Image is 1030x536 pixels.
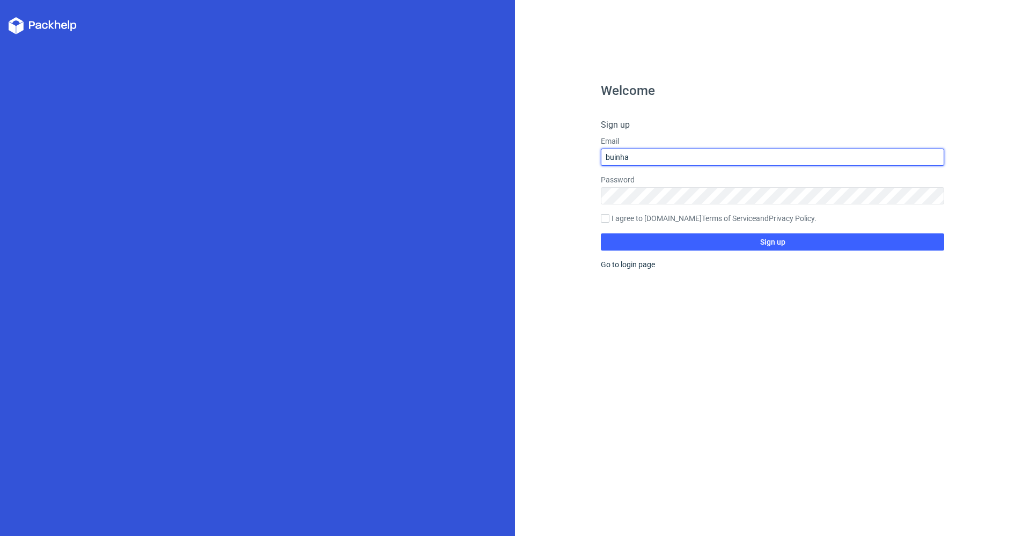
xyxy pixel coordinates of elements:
[769,214,814,223] a: Privacy Policy
[601,119,944,131] h4: Sign up
[760,238,785,246] span: Sign up
[601,174,944,185] label: Password
[601,233,944,251] button: Sign up
[601,84,944,97] h1: Welcome
[702,214,756,223] a: Terms of Service
[601,136,944,146] label: Email
[601,260,655,269] a: Go to login page
[601,213,944,225] label: I agree to [DOMAIN_NAME] and .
